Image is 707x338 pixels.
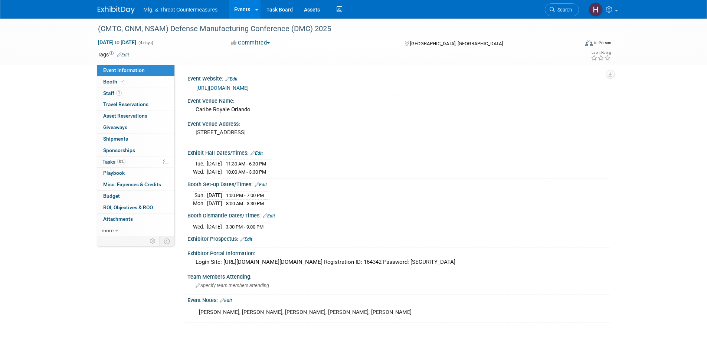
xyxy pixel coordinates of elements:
[97,145,174,156] a: Sponsorships
[207,168,222,176] td: [DATE]
[138,40,153,45] span: (4 days)
[585,40,593,46] img: Format-Inperson.png
[545,3,579,16] a: Search
[187,179,610,188] div: Booth Set-up Dates/Times:
[226,201,264,206] span: 8:00 AM - 3:30 PM
[193,104,604,115] div: Caribe Royale Orlando
[102,227,114,233] span: more
[103,101,148,107] span: Travel Reservations
[117,159,125,164] span: 0%
[97,157,174,168] a: Tasks0%
[187,295,610,304] div: Event Notes:
[97,88,174,99] a: Staff1
[240,237,252,242] a: Edit
[97,168,174,179] a: Playbook
[97,134,174,145] a: Shipments
[535,39,612,50] div: Event Format
[589,3,603,17] img: Hillary Hawkins
[116,90,122,96] span: 1
[255,182,267,187] a: Edit
[117,52,129,58] a: Edit
[144,7,218,13] span: Mfg. & Threat Countermeasures
[226,161,266,167] span: 11:30 AM - 6:30 PM
[555,7,572,13] span: Search
[97,214,174,225] a: Attachments
[97,65,174,76] a: Event Information
[98,6,135,14] img: ExhibitDay
[187,95,610,105] div: Event Venue Name:
[229,39,273,47] button: Committed
[251,151,263,156] a: Edit
[410,41,503,46] span: [GEOGRAPHIC_DATA], [GEOGRAPHIC_DATA]
[187,248,610,257] div: Exhibitor Portal Information:
[207,199,222,207] td: [DATE]
[187,147,610,157] div: Exhibit Hall Dates/Times:
[196,283,269,288] span: Specify team members attending
[97,179,174,190] a: Misc. Expenses & Credits
[196,129,355,136] pre: [STREET_ADDRESS]
[103,90,122,96] span: Staff
[97,76,174,88] a: Booth
[97,111,174,122] a: Asset Reservations
[193,199,207,207] td: Mon.
[103,136,128,142] span: Shipments
[225,76,238,82] a: Edit
[97,122,174,133] a: Giveaways
[97,202,174,213] a: ROI, Objectives & ROO
[193,223,207,230] td: Wed.
[207,223,222,230] td: [DATE]
[196,85,249,91] a: [URL][DOMAIN_NAME]
[187,73,610,83] div: Event Website:
[207,160,222,168] td: [DATE]
[159,236,174,246] td: Toggle Event Tabs
[103,79,126,85] span: Booth
[193,168,207,176] td: Wed.
[193,160,207,168] td: Tue.
[103,204,153,210] span: ROI, Objectives & ROO
[193,256,604,268] div: Login Site: [URL][DOMAIN_NAME][DOMAIN_NAME] Registration ID: 164342 Password: [SECURITY_DATA]
[103,124,127,130] span: Giveaways
[187,233,610,243] div: Exhibitor Prospectus:
[187,118,610,128] div: Event Venue Address:
[97,99,174,110] a: Travel Reservations
[226,193,264,198] span: 1:00 PM - 7:00 PM
[226,169,266,175] span: 10:00 AM - 3:30 PM
[114,39,121,45] span: to
[591,51,611,55] div: Event Rating
[95,22,568,36] div: (CMTC, CNM, NSAM) Defense Manufacturing Conference (DMC) 2025
[97,191,174,202] a: Budget
[226,224,264,230] span: 3:30 PM - 9:00 PM
[207,191,222,200] td: [DATE]
[147,236,160,246] td: Personalize Event Tab Strip
[103,181,161,187] span: Misc. Expenses & Credits
[103,147,135,153] span: Sponsorships
[187,210,610,220] div: Booth Dismantle Dates/Times:
[220,298,232,303] a: Edit
[193,191,207,200] td: Sun.
[98,39,137,46] span: [DATE] [DATE]
[103,216,133,222] span: Attachments
[194,305,528,320] div: [PERSON_NAME], [PERSON_NAME], [PERSON_NAME], [PERSON_NAME], [PERSON_NAME]
[103,193,120,199] span: Budget
[97,225,174,236] a: more
[187,271,610,280] div: Team Members Attending:
[594,40,611,46] div: In-Person
[102,159,125,165] span: Tasks
[98,51,129,58] td: Tags
[103,67,145,73] span: Event Information
[121,79,124,83] i: Booth reservation complete
[103,113,147,119] span: Asset Reservations
[103,170,125,176] span: Playbook
[263,213,275,219] a: Edit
